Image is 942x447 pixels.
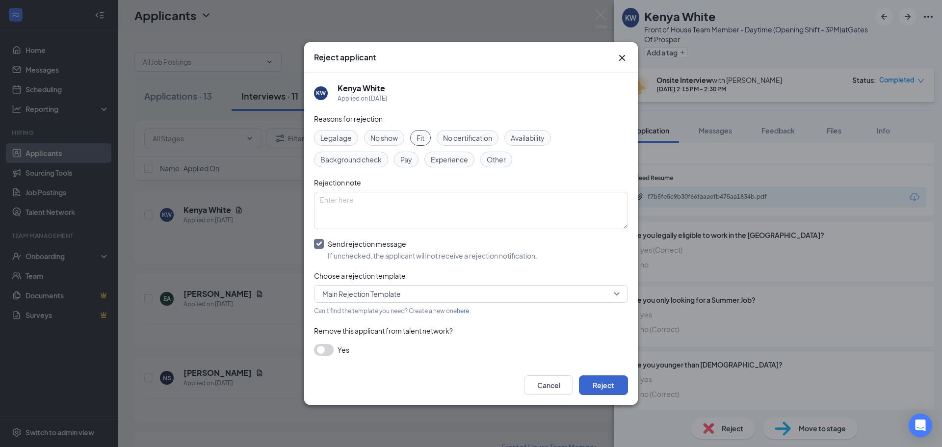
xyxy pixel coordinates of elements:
[322,287,401,301] span: Main Rejection Template
[417,132,424,143] span: Fit
[457,307,469,315] a: here
[338,344,349,356] span: Yes
[338,94,387,104] div: Applied on [DATE]
[579,375,628,395] button: Reject
[616,52,628,64] svg: Cross
[320,154,382,165] span: Background check
[314,271,406,280] span: Choose a rejection template
[443,132,492,143] span: No certification
[338,83,385,94] h5: Kenya White
[314,52,376,63] h3: Reject applicant
[431,154,468,165] span: Experience
[616,52,628,64] button: Close
[487,154,506,165] span: Other
[314,178,361,187] span: Rejection note
[524,375,573,395] button: Cancel
[320,132,352,143] span: Legal age
[316,89,326,97] div: KW
[511,132,545,143] span: Availability
[909,414,932,437] div: Open Intercom Messenger
[400,154,412,165] span: Pay
[370,132,398,143] span: No show
[314,307,471,315] span: Can't find the template you need? Create a new one .
[314,326,453,335] span: Remove this applicant from talent network?
[314,114,383,123] span: Reasons for rejection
